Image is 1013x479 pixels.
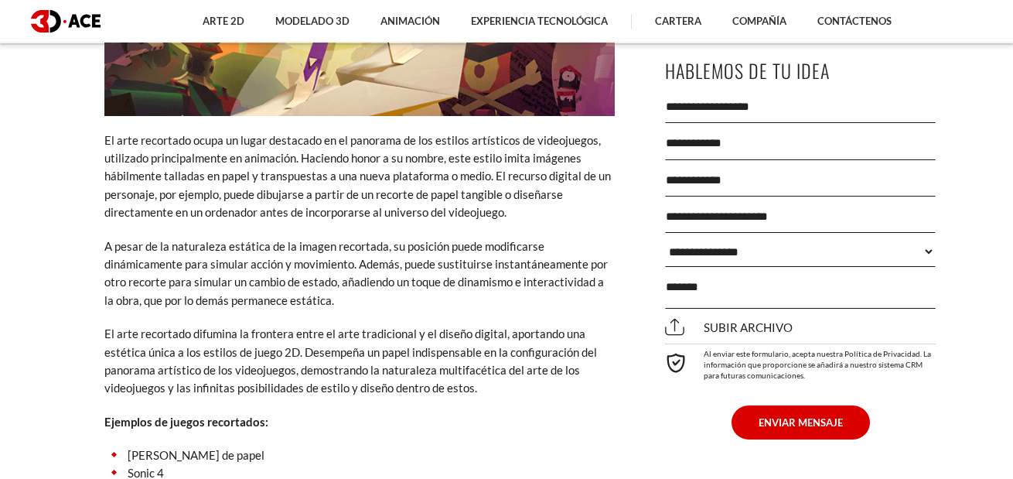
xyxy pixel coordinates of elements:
[104,133,611,220] font: El arte recortado ocupa un lugar destacado en el panorama de los estilos artísticos de videojuego...
[704,349,931,380] font: Al enviar este formulario, acepta nuestra Política de Privacidad. La información que proporcione ...
[104,239,608,307] font: A pesar de la naturaleza estática de la imagen recortada, su posición puede modificarse dinámicam...
[104,415,268,429] font: Ejemplos de juegos recortados:
[704,320,793,334] font: Subir archivo
[665,56,830,84] font: Hablemos de tu idea
[104,327,597,395] font: El arte recortado difumina la frontera entre el arte tradicional y el diseño digital, aportando u...
[759,416,843,429] font: ENVIAR MENSAJE
[128,448,264,462] font: [PERSON_NAME] de papel
[732,405,870,440] button: ENVIAR MENSAJE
